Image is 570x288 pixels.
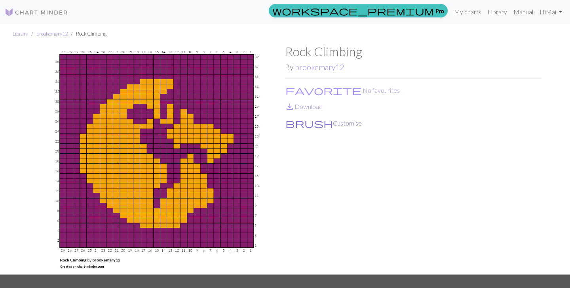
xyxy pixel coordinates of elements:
[68,30,106,38] li: Rock Climbing
[451,4,484,20] a: My charts
[285,118,333,129] span: brush
[285,85,361,96] span: favorite
[510,4,536,20] a: Manual
[285,63,541,72] h2: By
[5,8,68,17] img: Logo
[285,103,323,110] a: DownloadDownload
[285,101,294,112] span: save_alt
[269,4,448,17] a: Pro
[484,4,510,20] a: Library
[36,31,68,37] a: brookemary12
[536,4,565,20] a: HiMai
[285,86,361,95] i: Favourite
[285,118,362,128] button: CustomiseCustomise
[272,5,434,16] span: workspace_premium
[285,85,400,95] button: Favourite No favourites
[285,44,541,59] h1: Rock Climbing
[28,44,285,275] img: Rock Climbing
[285,118,333,128] i: Customise
[295,63,344,72] a: brookemary12
[285,102,294,111] i: Download
[13,31,28,37] a: Library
